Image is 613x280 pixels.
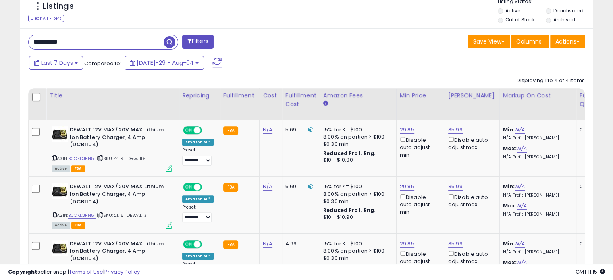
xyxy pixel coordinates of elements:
div: $0.30 min [323,141,390,148]
a: B0CKDJRN51 [68,155,96,162]
small: FBA [223,183,238,192]
p: N/A Profit [PERSON_NAME] [503,249,570,255]
a: 29.85 [400,183,414,191]
div: Disable auto adjust max [448,249,493,265]
button: Filters [182,35,214,49]
div: 15% for <= $100 [323,240,390,247]
div: 15% for <= $100 [323,183,390,190]
a: B0CKDJRN51 [68,212,96,219]
p: N/A Profit [PERSON_NAME] [503,135,570,141]
p: N/A Profit [PERSON_NAME] [503,154,570,160]
a: 29.85 [400,126,414,134]
div: $0.30 min [323,255,390,262]
div: Markup on Cost [503,91,573,100]
div: Disable auto adjust min [400,249,438,273]
div: Fulfillment [223,91,256,100]
div: 8.00% on portion > $100 [323,133,390,141]
div: Amazon AI * [182,195,214,203]
span: [DATE]-29 - Aug-04 [137,59,194,67]
span: FBA [71,222,85,229]
strong: Copyright [8,268,37,276]
a: 35.99 [448,183,463,191]
a: N/A [263,126,272,134]
div: Fulfillment Cost [285,91,316,108]
div: [PERSON_NAME] [448,91,496,100]
button: Last 7 Days [29,56,83,70]
span: 2025-08-12 11:15 GMT [576,268,605,276]
label: Active [505,7,520,14]
div: $10 - $10.90 [323,214,390,221]
a: N/A [515,126,524,134]
a: N/A [263,183,272,191]
small: FBA [223,240,238,249]
span: Last 7 Days [41,59,73,67]
a: 35.99 [448,126,463,134]
b: DEWALT 12V MAX/20V MAX Lithium Ion Battery Charger, 4 Amp (DCB1104) [70,183,168,207]
div: Title [50,91,175,100]
div: 5.69 [285,126,314,133]
div: Preset: [182,205,214,223]
img: 410N2E-0hZL._SL40_.jpg [52,126,68,142]
a: N/A [515,183,524,191]
small: Amazon Fees. [323,100,328,107]
b: Min: [503,126,515,133]
h5: Listings [43,1,74,12]
a: Privacy Policy [104,268,140,276]
div: Min Price [400,91,441,100]
p: N/A Profit [PERSON_NAME] [503,193,570,198]
div: Cost [263,91,278,100]
img: 410N2E-0hZL._SL40_.jpg [52,183,68,199]
button: Save View [468,35,510,48]
a: N/A [517,202,526,210]
label: Archived [553,16,575,23]
a: N/A [263,240,272,248]
div: Fulfillable Quantity [580,91,607,108]
div: Disable auto adjust max [448,135,493,151]
span: | SKU: 44.91_Dewalt9 [97,155,146,162]
span: ON [184,127,194,134]
span: Columns [516,37,542,46]
a: N/A [517,145,526,153]
div: Clear All Filters [28,15,64,22]
b: Min: [503,240,515,247]
div: Displaying 1 to 4 of 4 items [517,77,585,85]
span: OFF [201,127,214,134]
div: 4.99 [285,240,314,247]
a: 35.99 [448,240,463,248]
span: FBA [71,165,85,172]
div: Amazon Fees [323,91,393,100]
p: N/A Profit [PERSON_NAME] [503,212,570,217]
a: N/A [515,240,524,248]
b: Reduced Prof. Rng. [323,207,376,214]
button: Actions [550,35,585,48]
span: ON [184,241,194,247]
div: Amazon AI * [182,139,214,146]
div: Repricing [182,91,216,100]
small: FBA [223,126,238,135]
div: 0 [580,183,605,190]
b: Max: [503,202,517,209]
div: seller snap | | [8,268,140,276]
div: 5.69 [285,183,314,190]
b: Max: [503,145,517,152]
div: Disable auto adjust min [400,135,438,159]
b: DEWALT 12V MAX/20V MAX Lithium Ion Battery Charger, 4 Amp (DCB1104) [70,240,168,265]
b: Reduced Prof. Rng. [323,150,376,157]
b: DEWALT 12V MAX/20V MAX Lithium Ion Battery Charger, 4 Amp (DCB1104) [70,126,168,151]
img: 410N2E-0hZL._SL40_.jpg [52,240,68,256]
div: Disable auto adjust max [448,193,493,208]
div: Amazon AI * [182,253,214,260]
div: ASIN: [52,126,172,171]
div: $10 - $10.90 [323,157,390,164]
div: Preset: [182,147,214,166]
div: 0 [580,240,605,247]
span: Compared to: [84,60,121,67]
button: Columns [511,35,549,48]
label: Out of Stock [505,16,535,23]
span: OFF [201,184,214,191]
button: [DATE]-29 - Aug-04 [125,56,204,70]
div: 0 [580,126,605,133]
th: The percentage added to the cost of goods (COGS) that forms the calculator for Min & Max prices. [499,88,576,120]
a: 29.85 [400,240,414,248]
div: ASIN: [52,183,172,228]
